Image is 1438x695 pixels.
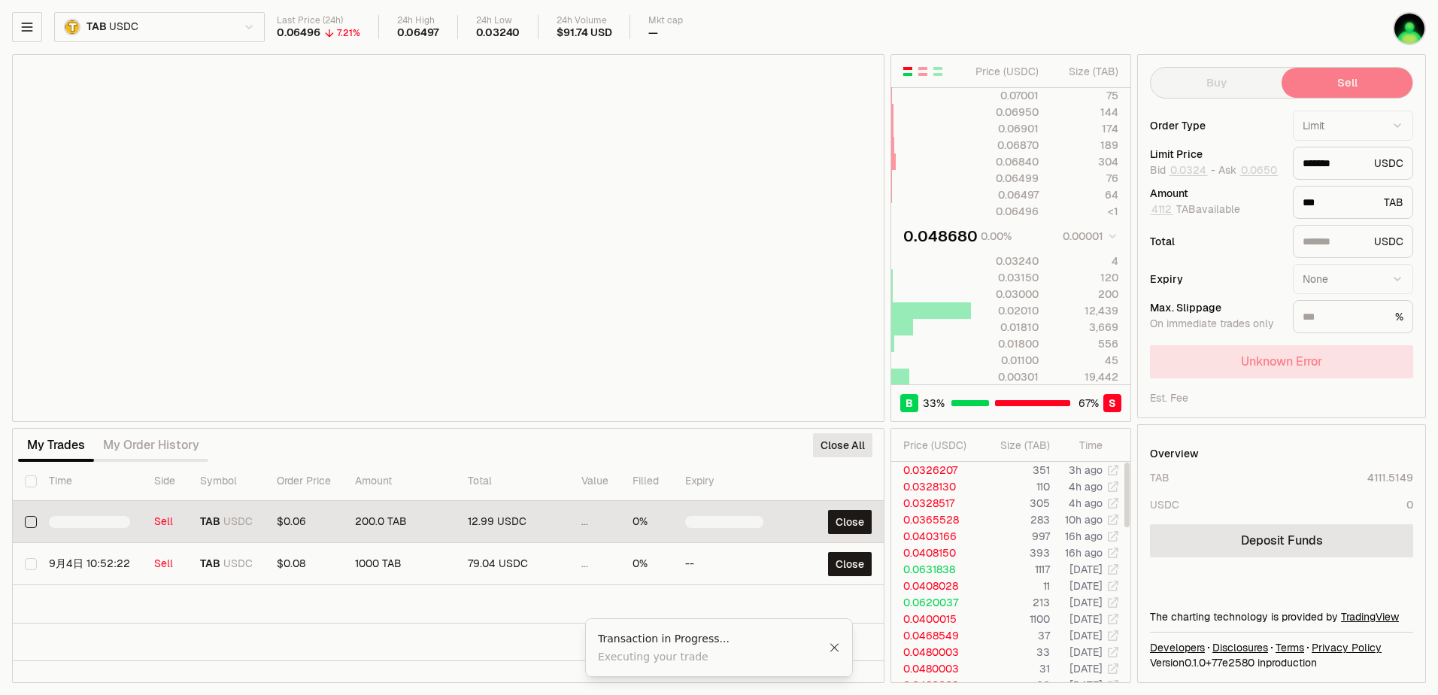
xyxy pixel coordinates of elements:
[86,20,106,34] span: TAB
[468,515,557,529] div: 12.99 USDC
[1150,609,1413,624] div: The charting technology is provided by
[13,55,884,421] iframe: Financial Chart
[1150,188,1281,199] div: Amount
[1051,121,1118,136] div: 174
[972,187,1039,202] div: 0.06497
[1051,353,1118,368] div: 45
[1293,264,1413,294] button: None
[972,88,1039,103] div: 0.07001
[598,631,829,646] div: Transaction in Progress...
[1150,120,1281,131] div: Order Type
[1051,204,1118,219] div: <1
[978,561,1051,578] td: 1117
[1069,463,1103,477] time: 3h ago
[1218,164,1279,178] span: Ask
[142,462,187,501] th: Side
[972,303,1039,318] div: 0.02010
[277,557,305,570] span: $0.08
[978,578,1051,594] td: 11
[1051,138,1118,153] div: 189
[891,627,978,644] td: 0.0468549
[891,511,978,528] td: 0.0365528
[1312,640,1382,655] a: Privacy Policy
[1051,88,1118,103] div: 75
[355,515,444,529] div: 200.0 TAB
[1051,320,1118,335] div: 3,669
[1051,336,1118,351] div: 556
[557,15,611,26] div: 24h Volume
[972,105,1039,120] div: 0.06950
[1065,513,1103,527] time: 10h ago
[1150,236,1281,247] div: Total
[1058,227,1118,245] button: 0.00001
[1051,171,1118,186] div: 76
[978,528,1051,545] td: 997
[648,26,658,40] div: —
[891,462,978,478] td: 0.0326207
[1293,111,1413,141] button: Limit
[978,644,1051,660] td: 33
[1276,640,1304,655] a: Terms
[1069,596,1103,609] time: [DATE]
[633,515,661,529] div: 0%
[1150,655,1413,670] div: Version 0.1.0 + in production
[1150,317,1281,331] div: On immediate trades only
[1065,546,1103,560] time: 16h ago
[456,462,569,501] th: Total
[1109,396,1116,411] span: S
[223,515,253,529] span: USDC
[1069,496,1103,510] time: 4h ago
[1069,612,1103,626] time: [DATE]
[891,644,978,660] td: 0.0480003
[1150,446,1199,461] div: Overview
[923,396,945,411] span: 33 %
[25,475,37,487] button: Select all
[673,543,775,585] td: --
[1051,287,1118,302] div: 200
[917,65,929,77] button: Show Sell Orders Only
[598,649,829,664] div: Executing your trade
[1051,369,1118,384] div: 19,442
[1069,563,1103,576] time: [DATE]
[972,353,1039,368] div: 0.01100
[891,561,978,578] td: 0.0631838
[65,20,79,34] img: TAB Logo
[154,515,175,529] div: Sell
[37,462,142,501] th: Time
[972,204,1039,219] div: 0.06496
[906,396,913,411] span: B
[891,677,978,693] td: 0.0480003
[903,438,978,453] div: Price ( USDC )
[18,430,94,460] button: My Trades
[991,438,1050,453] div: Size ( TAB )
[476,15,520,26] div: 24h Low
[1069,629,1103,642] time: [DATE]
[49,557,130,570] time: 9月4日 10:52:22
[1051,187,1118,202] div: 64
[932,65,944,77] button: Show Buy Orders Only
[200,515,220,529] span: TAB
[972,138,1039,153] div: 0.06870
[891,478,978,495] td: 0.0328130
[1150,274,1281,284] div: Expiry
[972,121,1039,136] div: 0.06901
[829,642,840,654] button: Close
[277,26,320,40] div: 0.06496
[557,26,611,40] div: $91.74 USD
[1212,656,1254,669] span: 77e258096fa4e3c53258ee72bdc0e6f4f97b07b5
[581,515,608,529] div: ...
[1069,678,1103,692] time: [DATE]
[891,660,978,677] td: 0.0480003
[1069,662,1103,675] time: [DATE]
[972,270,1039,285] div: 0.03150
[1212,640,1268,655] a: Disclosures
[1069,645,1103,659] time: [DATE]
[903,226,978,247] div: 0.048680
[223,557,253,571] span: USDC
[277,15,360,26] div: Last Price (24h)
[476,26,520,40] div: 0.03240
[972,287,1039,302] div: 0.03000
[1051,270,1118,285] div: 120
[109,20,138,34] span: USDC
[1150,640,1205,655] a: Developers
